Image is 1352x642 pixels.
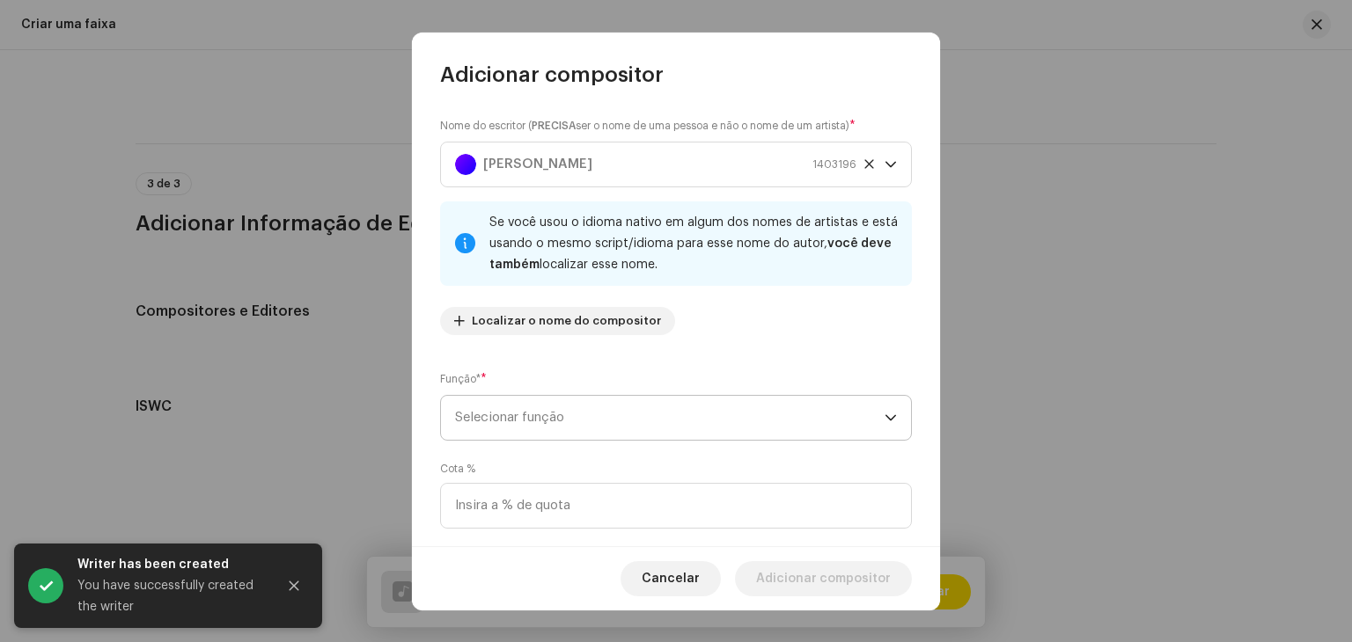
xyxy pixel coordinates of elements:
[621,561,721,596] button: Cancelar
[472,303,661,339] span: Localizar o nome do compositor
[77,554,262,575] div: Writer has been created
[440,483,912,529] input: Insira a % de quota
[276,568,312,603] button: Close
[440,117,849,135] small: Nome do escritor ( ser o nome de uma pessoa e não o nome de um artista)
[440,61,664,89] span: Adicionar compositor
[642,561,700,596] span: Cancelar
[532,120,576,131] strong: PRECISA
[455,396,885,440] span: Selecionar função
[756,561,891,596] span: Adicionar compositor
[483,142,592,186] strong: [PERSON_NAME]
[812,142,856,186] span: 1403196
[885,142,897,186] div: dropdown trigger
[885,396,897,440] div: dropdown trigger
[735,561,912,596] button: Adicionar compositor
[440,370,481,388] small: Função*
[489,212,898,275] div: Se você usou o idioma nativo em algum dos nomes de artistas e está usando o mesmo script/idioma p...
[440,307,675,335] button: Localizar o nome do compositor
[455,142,885,186] span: Selecionar compositor
[440,462,475,476] label: Cota %
[77,575,262,617] div: You have successfully created the writer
